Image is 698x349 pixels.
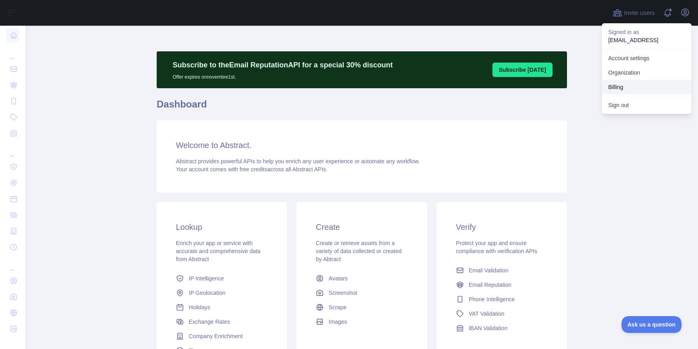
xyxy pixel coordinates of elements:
a: Email Reputation [453,278,551,292]
a: IP Geolocation [173,286,271,300]
p: Signed in as [608,28,685,36]
h1: Dashboard [157,98,567,117]
span: Email Reputation [469,281,512,289]
span: Enrich your app or service with accurate and comprehensive data from Abstract [176,240,260,262]
a: Screenshot [313,286,411,300]
a: Exchange Rates [173,315,271,329]
a: IP Intelligence [173,271,271,286]
a: Email Validation [453,263,551,278]
span: Abstract provides powerful APIs to help you enrich any user experience or automate any workflow. [176,158,420,164]
a: Scrape [313,300,411,315]
a: Account settings [602,51,692,65]
span: Email Validation [469,266,508,274]
a: Images [313,315,411,329]
button: Invite users [611,6,656,19]
span: free credits [240,166,267,172]
button: Billing [602,80,692,94]
h3: Create [316,221,408,233]
a: Avatars [313,271,411,286]
span: Images [329,318,347,326]
span: Your account comes with across all Abstract APIs. [176,166,327,172]
span: IP Intelligence [189,274,224,282]
button: Subscribe [DATE] [492,63,553,77]
span: Avatars [329,274,347,282]
a: Holidays [173,300,271,315]
span: Phone Intelligence [469,295,515,303]
div: ... [6,142,19,158]
p: [EMAIL_ADDRESS] [608,36,685,44]
span: Protect your app and ensure compliance with verification APIs [456,240,537,254]
span: Exchange Rates [189,318,230,326]
a: VAT Validation [453,306,551,321]
span: Holidays [189,303,210,311]
p: Offer expires on novembre 1st. [173,71,393,80]
span: Company Enrichment [189,332,243,340]
a: Phone Intelligence [453,292,551,306]
span: Invite users [624,8,655,18]
div: ... [6,256,19,272]
h3: Lookup [176,221,268,233]
span: Screenshot [329,289,357,297]
span: Scrape [329,303,346,311]
span: VAT Validation [469,310,504,318]
span: IP Geolocation [189,289,226,297]
h3: Welcome to Abstract. [176,140,548,151]
a: Organization [602,65,692,80]
span: Create or retrieve assets from a variety of data collected or created by Abtract [316,240,401,262]
a: IBAN Validation [453,321,551,335]
button: Sign out [602,98,692,112]
p: Subscribe to the Email Reputation API for a special 30 % discount [173,59,393,71]
a: Company Enrichment [173,329,271,343]
span: IBAN Validation [469,324,508,332]
div: ... [6,44,19,60]
iframe: Toggle Customer Support [621,316,682,333]
h3: Verify [456,221,548,233]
